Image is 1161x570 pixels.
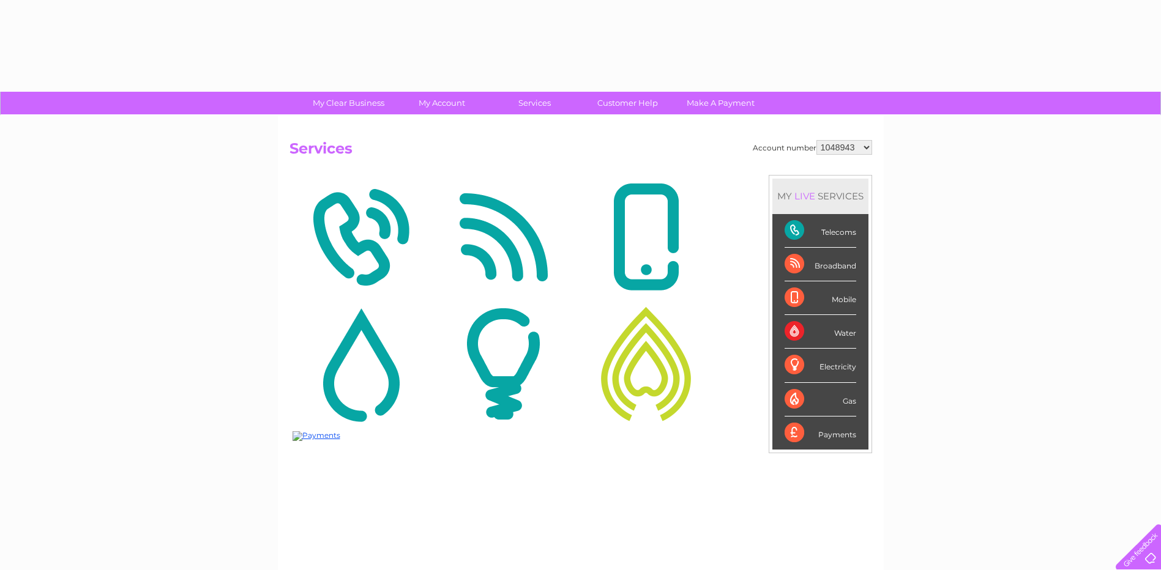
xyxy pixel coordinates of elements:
[293,305,429,423] img: Water
[289,140,872,163] h2: Services
[753,140,872,155] div: Account number
[670,92,771,114] a: Make A Payment
[785,281,856,315] div: Mobile
[792,190,818,202] div: LIVE
[391,92,492,114] a: My Account
[785,349,856,382] div: Electricity
[785,214,856,248] div: Telecoms
[785,383,856,416] div: Gas
[293,178,429,297] img: Telecoms
[772,179,868,213] div: MY SERVICES
[484,92,585,114] a: Services
[293,431,340,441] img: Payments
[785,315,856,349] div: Water
[435,305,572,423] img: Electricity
[298,92,399,114] a: My Clear Business
[577,92,678,114] a: Customer Help
[785,248,856,281] div: Broadband
[785,416,856,450] div: Payments
[578,305,714,423] img: Gas
[578,178,714,297] img: Mobile
[435,178,572,297] img: Broadband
